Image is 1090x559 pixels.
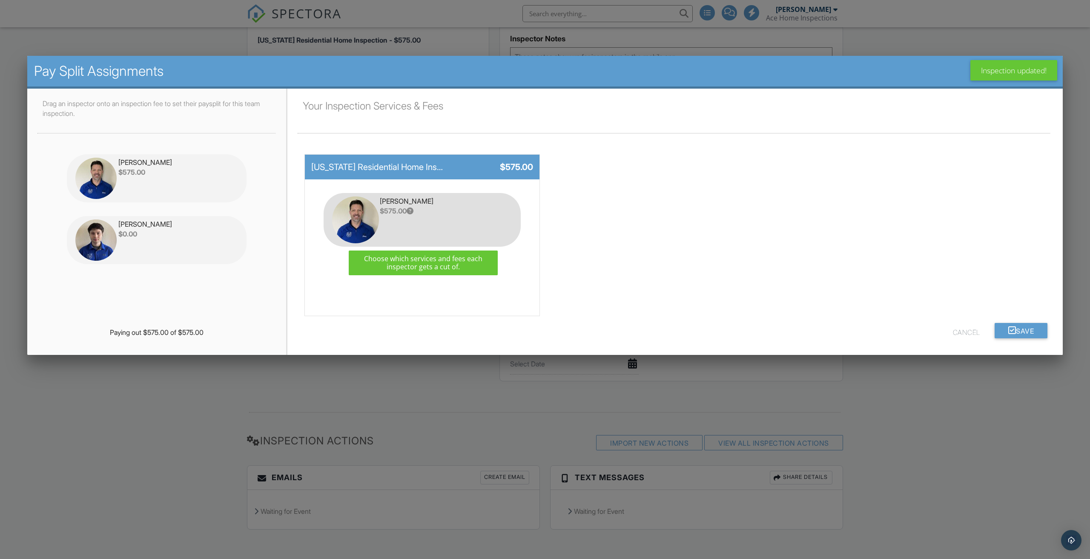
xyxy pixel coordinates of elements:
[445,161,533,173] div: $575.00
[953,323,980,338] button: Cancel
[380,206,512,216] div: $575.00
[118,167,238,177] div: $575.00
[27,328,286,337] div: Paying out $575.00 of $575.00
[118,158,238,167] div: [PERSON_NAME]
[118,229,238,239] div: $0.00
[1061,530,1081,550] div: Open Intercom Messenger
[332,196,379,243] img: img_4079.jpeg
[75,158,117,199] img: img_4079.jpeg
[118,219,238,229] div: [PERSON_NAME]
[380,196,512,206] div: [PERSON_NAME]
[303,100,443,112] span: Your Inspection Services & Fees
[34,63,1056,80] h2: Pay Split Assignments
[970,60,1057,81] div: Inspection updated!
[37,99,276,126] p: Drag an inspector onto an inspection fee to set their paysplit for this team inspection.
[311,161,445,173] div: [US_STATE] Residential Home Inspection
[75,219,117,261] img: img_4871.jpeg
[995,323,1048,338] button: Save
